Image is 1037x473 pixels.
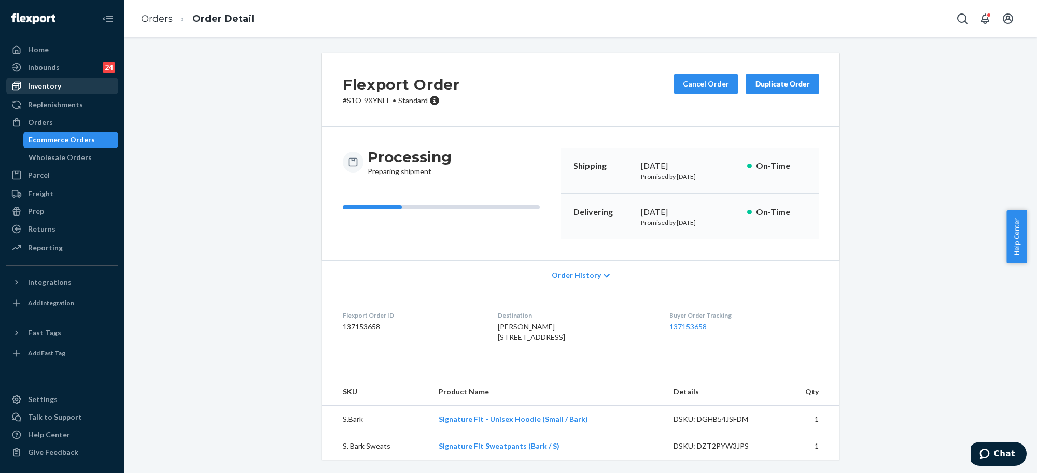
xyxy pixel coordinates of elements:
[28,117,53,127] div: Orders
[28,298,74,307] div: Add Integration
[641,218,739,227] p: Promised by [DATE]
[28,277,72,288] div: Integrations
[398,96,428,105] span: Standard
[368,148,452,177] div: Preparing shipment
[28,224,55,234] div: Returns
[28,99,83,110] div: Replenishments
[97,8,118,29] button: Close Navigation
[343,322,481,332] dd: 137153658
[28,170,50,180] div: Parcel
[6,295,118,311] a: Add Integration
[498,311,652,320] dt: Destination
[998,8,1018,29] button: Open account menu
[641,172,739,181] p: Promised by [DATE]
[641,206,739,218] div: [DATE]
[6,185,118,202] a: Freight
[669,311,819,320] dt: Buyer Order Tracking
[975,8,996,29] button: Open notifications
[343,95,460,106] p: # S1O-9XYNEL
[674,414,771,424] div: DSKU: DGHB54JSFDM
[674,74,738,94] button: Cancel Order
[368,148,452,166] h3: Processing
[779,378,839,406] th: Qty
[971,442,1027,468] iframe: Opens a widget where you can chat to one of our agents
[6,426,118,443] a: Help Center
[28,81,61,91] div: Inventory
[141,13,173,24] a: Orders
[6,409,118,425] button: Talk to Support
[28,412,82,422] div: Talk to Support
[6,324,118,341] button: Fast Tags
[439,441,559,450] a: Signature Fit Sweatpants (Bark / S)
[6,203,118,220] a: Prep
[322,406,430,433] td: S.Bark
[29,135,95,145] div: Ecommerce Orders
[552,270,601,280] span: Order History
[28,429,70,440] div: Help Center
[23,149,119,166] a: Wholesale Orders
[29,152,92,163] div: Wholesale Orders
[28,62,60,73] div: Inbounds
[28,327,61,338] div: Fast Tags
[11,13,55,24] img: Flexport logo
[430,378,665,406] th: Product Name
[192,13,254,24] a: Order Detail
[28,45,49,55] div: Home
[779,433,839,460] td: 1
[439,414,588,423] a: Signature Fit - Unisex Hoodie (Small / Bark)
[6,274,118,291] button: Integrations
[133,4,262,34] ol: breadcrumbs
[343,311,481,320] dt: Flexport Order ID
[6,345,118,362] a: Add Fast Tag
[6,59,118,76] a: Inbounds24
[573,206,633,218] p: Delivering
[103,62,115,73] div: 24
[28,349,65,357] div: Add Fast Tag
[1006,210,1027,263] button: Help Center
[669,322,707,331] a: 137153658
[343,74,460,95] h2: Flexport Order
[322,433,430,460] td: S. Bark Sweats
[23,132,119,148] a: Ecommerce Orders
[6,78,118,94] a: Inventory
[6,167,118,183] a: Parcel
[6,114,118,131] a: Orders
[322,378,430,406] th: SKU
[779,406,839,433] td: 1
[28,447,78,457] div: Give Feedback
[393,96,396,105] span: •
[756,160,806,172] p: On-Time
[6,391,118,408] a: Settings
[6,221,118,237] a: Returns
[6,444,118,461] button: Give Feedback
[674,441,771,451] div: DSKU: DZT2PYW3JPS
[28,394,58,405] div: Settings
[6,239,118,256] a: Reporting
[28,206,44,217] div: Prep
[28,242,63,253] div: Reporting
[6,41,118,58] a: Home
[665,378,779,406] th: Details
[498,322,565,341] span: [PERSON_NAME] [STREET_ADDRESS]
[952,8,973,29] button: Open Search Box
[641,160,739,172] div: [DATE]
[573,160,633,172] p: Shipping
[28,189,53,199] div: Freight
[746,74,819,94] button: Duplicate Order
[755,79,810,89] div: Duplicate Order
[6,96,118,113] a: Replenishments
[756,206,806,218] p: On-Time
